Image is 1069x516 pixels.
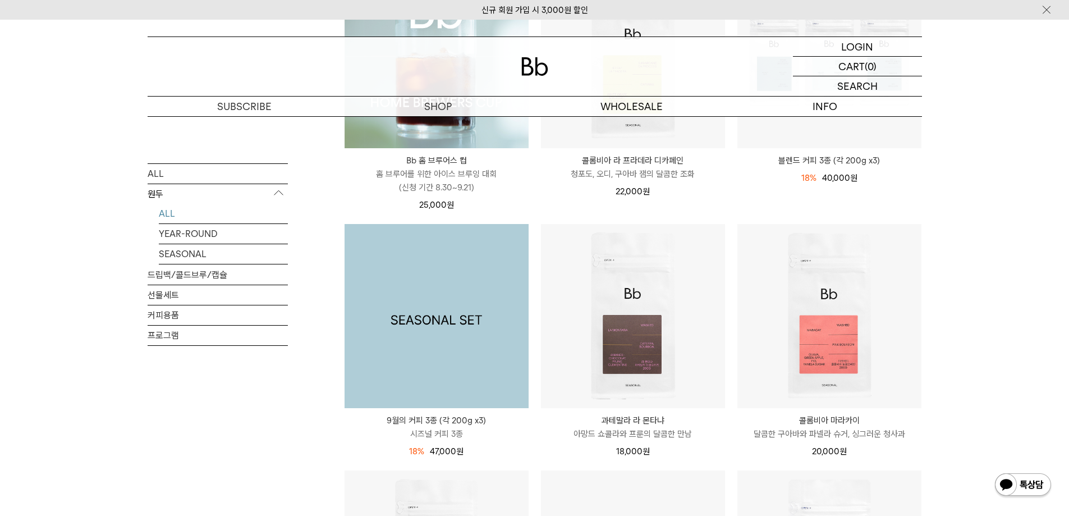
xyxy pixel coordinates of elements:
[838,57,865,76] p: CART
[541,414,725,441] a: 과테말라 라 몬타냐 아망드 쇼콜라와 프룬의 달콤한 만남
[541,427,725,441] p: 아망드 쇼콜라와 프룬의 달콤한 만남
[812,446,847,456] span: 20,000
[643,446,650,456] span: 원
[643,186,650,197] span: 원
[793,37,922,57] a: LOGIN
[793,57,922,76] a: CART (0)
[994,472,1052,499] img: 카카오톡 채널 1:1 채팅 버튼
[447,200,454,210] span: 원
[616,446,650,456] span: 18,000
[481,5,588,15] a: 신규 회원 가입 시 3,000원 할인
[822,173,857,183] span: 40,000
[801,171,816,185] div: 18%
[148,184,288,204] p: 원두
[345,167,529,194] p: 홈 브루어를 위한 아이스 브루잉 대회 (신청 기간 8.30~9.21)
[345,224,529,408] a: 9월의 커피 3종 (각 200g x3)
[345,427,529,441] p: 시즈널 커피 3종
[159,244,288,263] a: SEASONAL
[737,427,921,441] p: 달콤한 구아바와 파넬라 슈거, 싱그러운 청사과
[419,200,454,210] span: 25,000
[409,445,424,458] div: 18%
[728,97,922,116] p: INFO
[541,167,725,181] p: 청포도, 오디, 구아바 잼의 달콤한 조화
[737,414,921,427] p: 콜롬비아 마라카이
[841,37,873,56] p: LOGIN
[737,414,921,441] a: 콜롬비아 마라카이 달콤한 구아바와 파넬라 슈거, 싱그러운 청사과
[850,173,857,183] span: 원
[345,154,529,167] p: Bb 홈 브루어스 컵
[148,305,288,325] a: 커피용품
[541,414,725,427] p: 과테말라 라 몬타냐
[865,57,877,76] p: (0)
[341,97,535,116] a: SHOP
[837,76,878,96] p: SEARCH
[148,325,288,345] a: 프로그램
[535,97,728,116] p: WHOLESALE
[737,224,921,408] img: 콜롬비아 마라카이
[159,223,288,243] a: YEAR-ROUND
[839,446,847,456] span: 원
[541,224,725,408] img: 과테말라 라 몬타냐
[541,154,725,167] p: 콜롬비아 라 프라데라 디카페인
[345,154,529,194] a: Bb 홈 브루어스 컵 홈 브루어를 위한 아이스 브루잉 대회(신청 기간 8.30~9.21)
[345,414,529,441] a: 9월의 커피 3종 (각 200g x3) 시즈널 커피 3종
[541,154,725,181] a: 콜롬비아 라 프라데라 디카페인 청포도, 오디, 구아바 잼의 달콤한 조화
[345,414,529,427] p: 9월의 커피 3종 (각 200g x3)
[148,285,288,304] a: 선물세트
[616,186,650,197] span: 22,000
[430,446,464,456] span: 47,000
[159,203,288,223] a: ALL
[148,163,288,183] a: ALL
[737,154,921,167] a: 블렌드 커피 3종 (각 200g x3)
[148,264,288,284] a: 드립백/콜드브루/캡슐
[521,57,548,76] img: 로고
[345,224,529,408] img: 1000000743_add2_064.png
[148,97,341,116] a: SUBSCRIBE
[456,446,464,456] span: 원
